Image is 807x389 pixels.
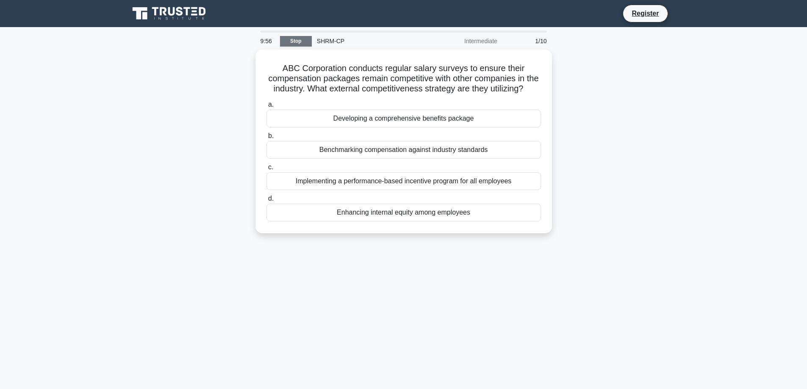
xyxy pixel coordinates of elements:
[268,101,274,108] span: a.
[502,33,552,50] div: 1/10
[266,63,542,94] h5: ABC Corporation conducts regular salary surveys to ensure their compensation packages remain comp...
[280,36,312,47] a: Stop
[266,204,541,221] div: Enhancing internal equity among employees
[268,132,274,139] span: b.
[266,110,541,127] div: Developing a comprehensive benefits package
[627,8,664,19] a: Register
[266,141,541,159] div: Benchmarking compensation against industry standards
[268,195,274,202] span: d.
[266,172,541,190] div: Implementing a performance-based incentive program for all employees
[255,33,280,50] div: 9:56
[428,33,502,50] div: Intermediate
[268,163,273,171] span: c.
[312,33,428,50] div: SHRM-CP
